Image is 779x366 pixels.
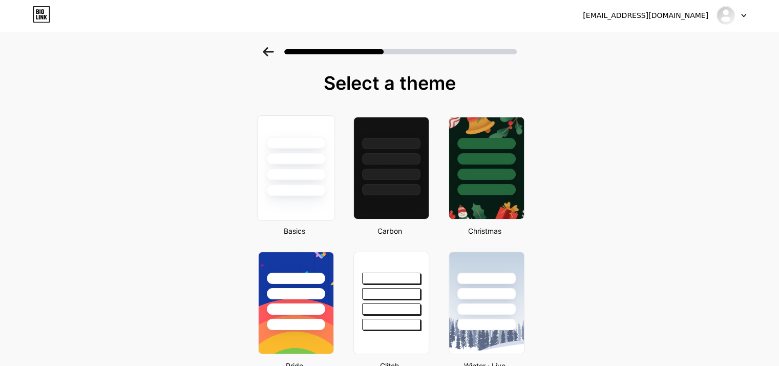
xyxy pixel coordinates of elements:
[254,73,525,93] div: Select a theme
[446,226,524,236] div: Christmas
[716,6,735,25] img: adity_picks
[583,10,708,21] div: [EMAIL_ADDRESS][DOMAIN_NAME]
[255,226,334,236] div: Basics
[350,226,429,236] div: Carbon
